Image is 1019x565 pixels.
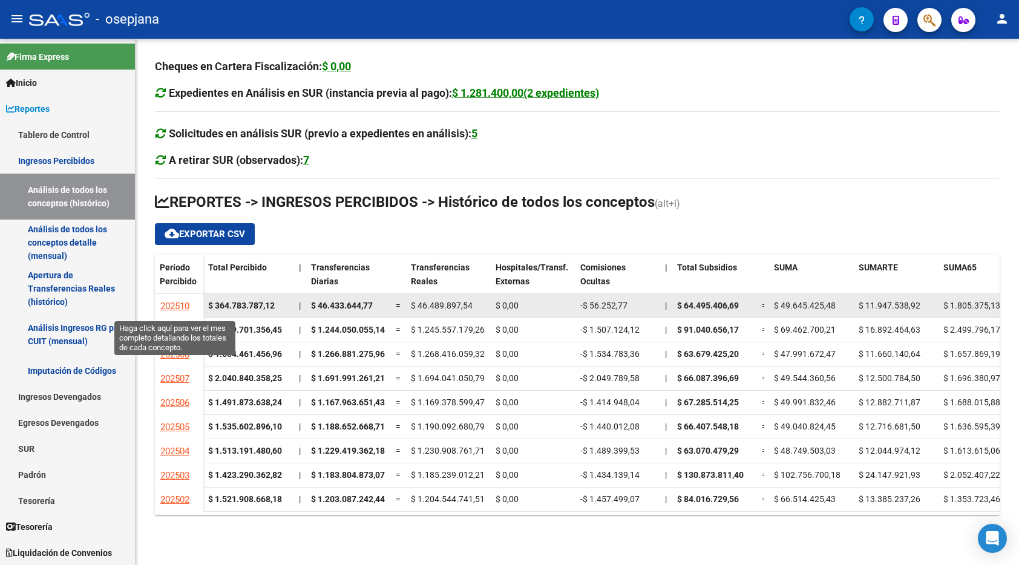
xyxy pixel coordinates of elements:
span: | [665,301,667,310]
span: -$ 1.414.948,04 [580,397,640,407]
div: 5 [471,125,477,142]
span: = [762,494,767,504]
span: | [665,446,667,456]
span: 202504 [160,446,189,457]
span: $ 63.070.479,29 [677,446,739,456]
strong: Solicitudes en análisis SUR (previo a expedientes en análisis): [169,127,477,140]
span: | [299,470,301,480]
span: $ 0,00 [496,494,519,504]
span: = [396,446,401,456]
span: | [299,301,301,310]
span: $ 1.688.015,88 [943,397,1000,407]
span: $ 1.696.380,97 [943,373,1000,383]
strong: $ 2.040.840.358,25 [208,373,282,383]
span: -$ 1.489.399,53 [580,446,640,456]
span: | [665,422,667,431]
span: 202505 [160,422,189,433]
span: Liquidación de Convenios [6,546,112,560]
span: -$ 1.457.499,07 [580,494,640,504]
span: $ 67.285.514,25 [677,397,739,407]
span: = [762,349,767,359]
span: = [396,422,401,431]
span: $ 0,00 [496,325,519,335]
span: $ 1.244.050.055,14 [311,325,385,335]
span: $ 0,00 [496,446,519,456]
span: Hospitales/Transf. Externas [496,263,568,286]
strong: $ 1.423.290.362,82 [208,470,282,480]
span: | [665,397,667,407]
span: Comisiones Ocultas [580,263,626,286]
datatable-header-cell: Total Percibido [203,255,294,305]
span: $ 1.183.804.873,07 [311,470,385,480]
span: Reportes [6,102,50,116]
span: = [396,349,401,359]
span: $ 0,00 [496,397,519,407]
span: - osepjana [96,6,159,33]
span: = [762,373,767,383]
span: | [299,325,301,335]
span: $ 0,00 [496,422,519,431]
span: $ 102.756.700,18 [774,470,840,480]
strong: $ 1.535.602.896,10 [208,422,282,431]
span: | [665,470,667,480]
span: -$ 56.252,77 [580,301,627,310]
span: | [299,422,301,431]
span: -$ 1.440.012,08 [580,422,640,431]
span: 202510 [160,301,189,312]
span: | [665,494,667,504]
span: Transferencias Diarias [311,263,370,286]
span: $ 1.353.723,46 [943,494,1000,504]
mat-icon: person [995,11,1009,26]
strong: Expedientes en Análisis en SUR (instancia previa al pago): [169,87,599,99]
span: = [396,325,401,335]
span: Total Subsidios [677,263,737,272]
span: $ 46.489.897,54 [411,301,473,310]
span: = [762,470,767,480]
span: $ 12.044.974,12 [859,446,920,456]
span: = [396,494,401,504]
span: = [762,397,767,407]
span: $ 48.749.503,03 [774,446,836,456]
span: SUMA65 [943,263,977,272]
span: $ 47.991.672,47 [774,349,836,359]
span: $ 2.052.407,22 [943,470,1000,480]
span: | [665,325,667,335]
span: $ 0,00 [496,470,519,480]
span: 202507 [160,373,189,384]
span: $ 13.385.237,26 [859,494,920,504]
span: $ 0,00 [496,301,519,310]
span: $ 66.087.396,69 [677,373,739,383]
datatable-header-cell: Transferencias Diarias [306,255,391,305]
span: = [762,422,767,431]
datatable-header-cell: | [294,255,306,305]
span: 202506 [160,397,189,408]
span: = [396,397,401,407]
span: $ 1.657.869,19 [943,349,1000,359]
span: $ 1.203.087.242,44 [311,494,385,504]
div: $ 1.281.400,00(2 expedientes) [452,85,599,102]
span: -$ 1.507.124,12 [580,325,640,335]
span: Inicio [6,76,37,90]
span: Firma Express [6,50,69,64]
span: Exportar CSV [165,229,245,240]
strong: Cheques en Cartera Fiscalización: [155,60,351,73]
datatable-header-cell: Transferencias Reales [406,255,491,305]
span: = [762,446,767,456]
span: REPORTES -> INGRESOS PERCIBIDOS -> Histórico de todos los conceptos [155,194,655,211]
span: $ 12.500.784,50 [859,373,920,383]
span: = [396,301,401,310]
span: $ 1.636.595,39 [943,422,1000,431]
span: | [299,349,301,359]
strong: $ 1.491.873.638,24 [208,397,282,407]
strong: $ 1.513.191.480,60 [208,446,282,456]
span: Tesorería [6,520,53,534]
span: $ 1.230.908.761,71 [411,446,485,456]
span: $ 1.266.881.275,96 [311,349,385,359]
span: $ 1.167.963.651,43 [311,397,385,407]
span: $ 49.645.425,48 [774,301,836,310]
span: 202503 [160,470,189,481]
span: = [762,325,767,335]
span: $ 1.613.615,06 [943,446,1000,456]
span: $ 1.190.092.680,79 [411,422,485,431]
span: $ 49.991.832,46 [774,397,836,407]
